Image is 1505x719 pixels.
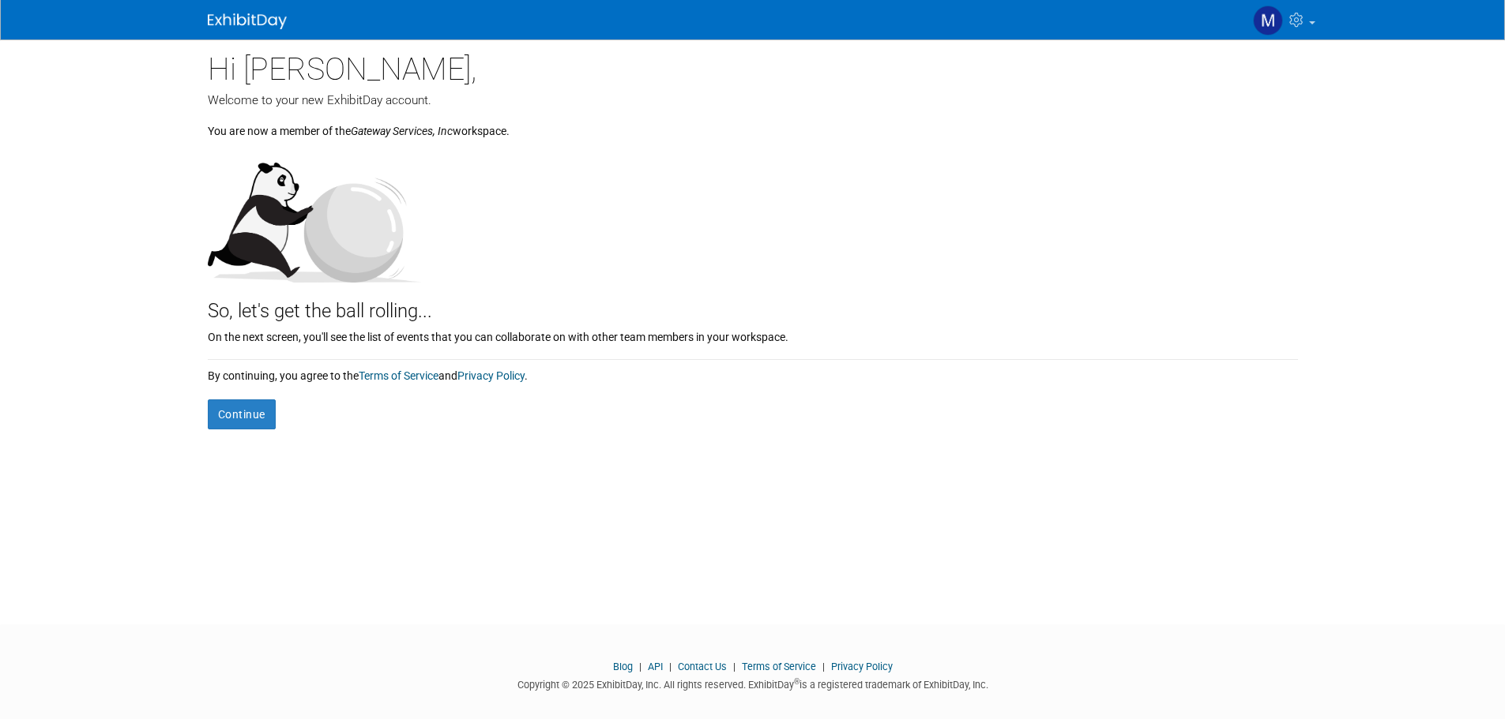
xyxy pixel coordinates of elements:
a: Privacy Policy [457,369,525,382]
img: Mariah Copp [1253,6,1283,36]
span: | [729,661,739,672]
span: | [665,661,675,672]
a: Terms of Service [359,369,438,382]
div: You are now a member of the workspace. [208,109,1298,139]
a: Privacy Policy [831,661,893,672]
sup: ® [794,677,800,686]
img: ExhibitDay [208,13,287,29]
div: So, let's get the ball rolling... [208,283,1298,325]
span: | [635,661,645,672]
div: By continuing, you agree to the and . [208,360,1298,384]
span: | [818,661,829,672]
a: Blog [613,661,633,672]
a: API [648,661,663,672]
button: Continue [208,399,276,429]
a: Contact Us [678,661,727,672]
a: Terms of Service [742,661,816,672]
div: Hi [PERSON_NAME], [208,39,1298,92]
div: On the next screen, you'll see the list of events that you can collaborate on with other team mem... [208,325,1298,345]
i: Gateway Services, Inc [351,125,453,137]
img: Let's get the ball rolling [208,147,421,283]
div: Welcome to your new ExhibitDay account. [208,92,1298,109]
